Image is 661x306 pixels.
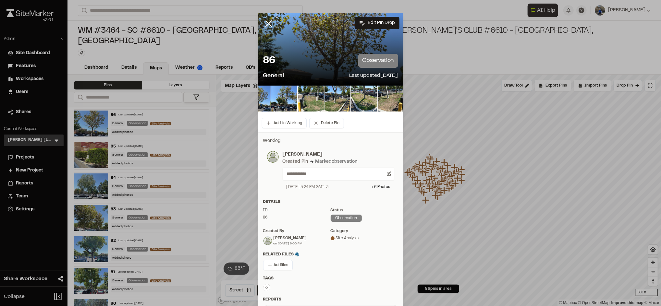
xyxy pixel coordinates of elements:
button: Edit Tags [263,284,270,291]
img: file [271,86,297,112]
div: Tags [263,276,398,281]
div: ID [263,207,331,213]
div: 86 [263,215,331,220]
div: + 6 Photo s [372,184,390,190]
p: [PERSON_NAME] [283,151,394,158]
div: category [331,228,398,234]
div: Status [331,207,398,213]
img: file [351,86,377,112]
div: Site Analysis [331,235,398,241]
img: Coby Chambliss [263,237,272,245]
div: Details [263,199,398,205]
p: Worklog [263,137,398,145]
img: file [324,86,350,112]
button: Delete Pin [309,118,344,128]
div: Reports [263,297,398,302]
span: Related Files [263,252,299,257]
div: [PERSON_NAME] [274,235,307,241]
div: observation [331,215,362,222]
div: [DATE] 5:24 PM GMT-3 [287,184,329,190]
button: Add to Worklog [262,118,307,128]
span: Add files [274,262,288,268]
p: General [263,72,284,80]
img: file [298,86,324,112]
div: Created Pin [283,158,308,165]
p: Last updated [DATE] [349,72,398,80]
div: Marked observation [315,158,358,165]
img: file [378,86,404,112]
div: on [DATE] 6:00 PM [274,241,307,246]
button: Addfiles [263,260,293,270]
img: photo [267,151,279,163]
div: Created by [263,228,331,234]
